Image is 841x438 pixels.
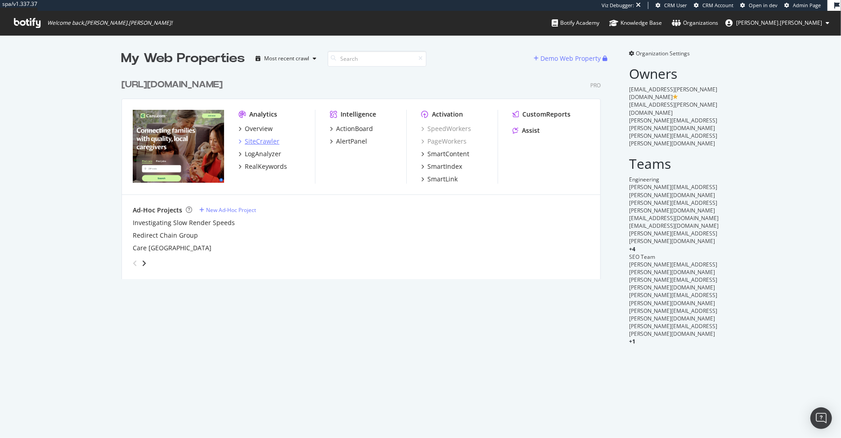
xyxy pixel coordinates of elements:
[630,86,718,101] span: [EMAIL_ADDRESS][PERSON_NAME][DOMAIN_NAME]
[121,68,608,279] div: grid
[421,124,471,133] a: SpeedWorkers
[793,2,821,9] span: Admin Page
[630,222,719,230] span: [EMAIL_ADDRESS][DOMAIN_NAME]
[199,206,256,214] a: New Ad-Hoc Project
[590,81,601,89] div: Pro
[522,110,571,119] div: CustomReports
[609,18,662,27] div: Knowledge Base
[513,110,571,119] a: CustomReports
[552,11,599,35] a: Botify Academy
[609,11,662,35] a: Knowledge Base
[694,2,733,9] a: CRM Account
[630,245,636,253] span: + 4
[252,51,320,66] button: Most recent crawl
[749,2,778,9] span: Open in dev
[630,199,718,214] span: [PERSON_NAME][EMAIL_ADDRESS][PERSON_NAME][DOMAIN_NAME]
[245,137,279,146] div: SiteCrawler
[238,149,281,158] a: LogAnalyzer
[630,276,718,291] span: [PERSON_NAME][EMAIL_ADDRESS][PERSON_NAME][DOMAIN_NAME]
[330,124,373,133] a: ActionBoard
[630,101,718,116] span: [EMAIL_ADDRESS][PERSON_NAME][DOMAIN_NAME]
[336,124,373,133] div: ActionBoard
[341,110,376,119] div: Intelligence
[630,261,718,276] span: [PERSON_NAME][EMAIL_ADDRESS][PERSON_NAME][DOMAIN_NAME]
[522,126,540,135] div: Assist
[206,206,256,214] div: New Ad-Hoc Project
[133,218,235,227] a: Investigating Slow Render Speeds
[630,253,720,261] div: SEO Team
[630,338,636,345] span: + 1
[421,137,467,146] a: PageWorkers
[238,162,287,171] a: RealKeywords
[421,175,458,184] a: SmartLink
[630,322,718,338] span: [PERSON_NAME][EMAIL_ADDRESS][PERSON_NAME][DOMAIN_NAME]
[513,126,540,135] a: Assist
[427,149,469,158] div: SmartContent
[602,2,634,9] div: Viz Debugger:
[630,117,718,132] span: [PERSON_NAME][EMAIL_ADDRESS][PERSON_NAME][DOMAIN_NAME]
[432,110,463,119] div: Activation
[630,291,718,307] span: [PERSON_NAME][EMAIL_ADDRESS][PERSON_NAME][DOMAIN_NAME]
[265,56,310,61] div: Most recent crawl
[736,19,822,27] span: ryan.flanagan
[636,50,690,57] span: Organization Settings
[630,214,719,222] span: [EMAIL_ADDRESS][DOMAIN_NAME]
[121,78,223,91] div: [URL][DOMAIN_NAME]
[784,2,821,9] a: Admin Page
[630,183,718,199] span: [PERSON_NAME][EMAIL_ADDRESS][PERSON_NAME][DOMAIN_NAME]
[121,78,226,91] a: [URL][DOMAIN_NAME]
[427,162,462,171] div: SmartIndex
[238,137,279,146] a: SiteCrawler
[672,18,718,27] div: Organizations
[141,259,147,268] div: angle-right
[656,2,687,9] a: CRM User
[630,230,718,245] span: [PERSON_NAME][EMAIL_ADDRESS][PERSON_NAME][DOMAIN_NAME]
[630,132,718,147] span: [PERSON_NAME][EMAIL_ADDRESS][PERSON_NAME][DOMAIN_NAME]
[249,110,277,119] div: Analytics
[129,256,141,271] div: angle-left
[238,124,273,133] a: Overview
[421,162,462,171] a: SmartIndex
[740,2,778,9] a: Open in dev
[330,137,367,146] a: AlertPanel
[664,2,687,9] span: CRM User
[427,175,458,184] div: SmartLink
[630,307,718,322] span: [PERSON_NAME][EMAIL_ADDRESS][PERSON_NAME][DOMAIN_NAME]
[121,50,245,68] div: My Web Properties
[630,176,720,183] div: Engineering
[534,51,603,66] button: Demo Web Property
[133,244,211,253] a: Care [GEOGRAPHIC_DATA]
[245,149,281,158] div: LogAnalyzer
[245,124,273,133] div: Overview
[47,19,172,27] span: Welcome back, [PERSON_NAME].[PERSON_NAME] !
[133,110,224,183] img: https://www.care.com/
[630,156,720,171] h2: Teams
[336,137,367,146] div: AlertPanel
[133,231,198,240] a: Redirect Chain Group
[810,407,832,429] div: Open Intercom Messenger
[534,54,603,62] a: Demo Web Property
[245,162,287,171] div: RealKeywords
[328,51,427,67] input: Search
[672,11,718,35] a: Organizations
[541,54,601,63] div: Demo Web Property
[421,149,469,158] a: SmartContent
[552,18,599,27] div: Botify Academy
[702,2,733,9] span: CRM Account
[718,16,837,30] button: [PERSON_NAME].[PERSON_NAME]
[133,206,182,215] div: Ad-Hoc Projects
[630,66,720,81] h2: Owners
